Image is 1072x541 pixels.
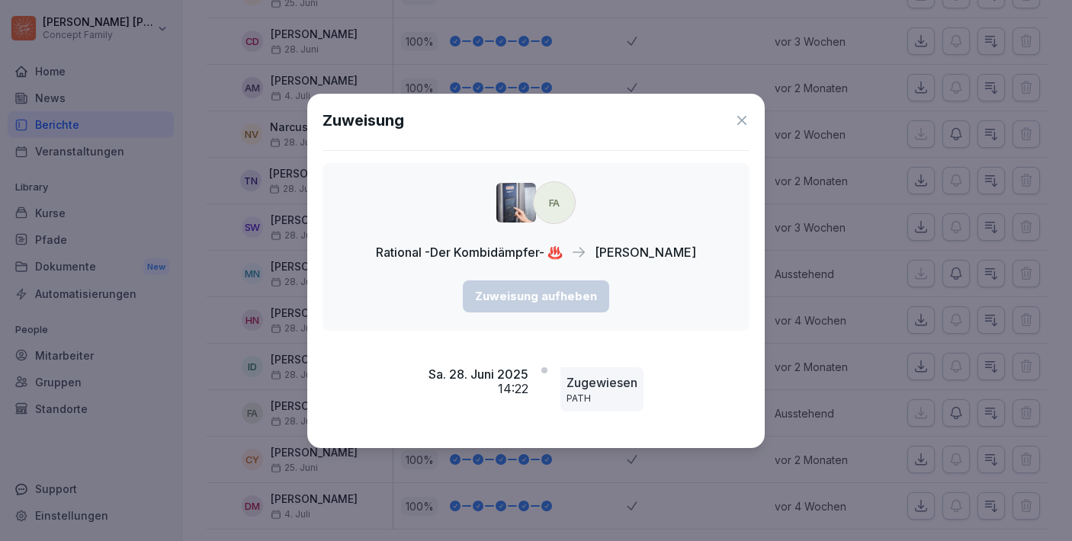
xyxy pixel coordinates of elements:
[463,280,609,312] button: Zuweisung aufheben
[376,243,563,261] p: Rational -Der Kombidämpfer- ♨️
[428,367,528,382] p: Sa. 28. Juni 2025
[323,109,404,132] h1: Zuweisung
[595,243,696,261] p: [PERSON_NAME]
[496,183,536,222] img: przilfagqu39ul8e09m81im9.png
[566,392,637,405] p: PATH
[475,288,597,305] div: Zuweisung aufheben
[498,382,528,396] p: 14:22
[566,373,637,392] p: Zugewiesen
[533,181,576,224] div: FA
